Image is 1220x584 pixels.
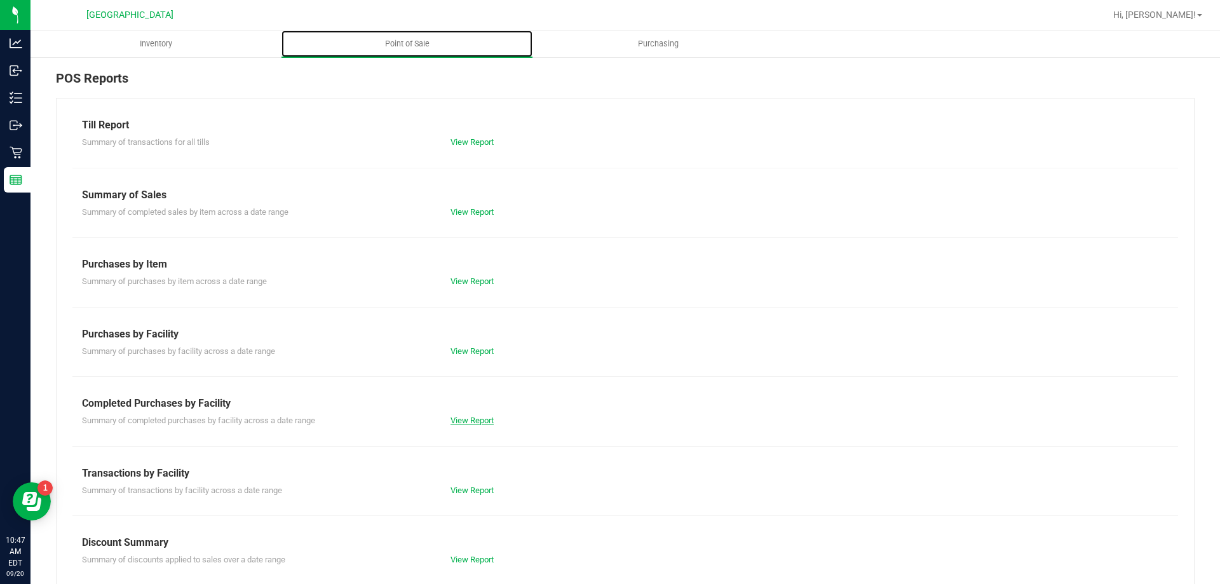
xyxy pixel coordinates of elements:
div: Purchases by Item [82,257,1169,272]
iframe: Resource center [13,482,51,520]
span: Hi, [PERSON_NAME]! [1113,10,1196,20]
div: Transactions by Facility [82,466,1169,481]
a: View Report [451,137,494,147]
inline-svg: Retail [10,146,22,159]
span: Summary of discounts applied to sales over a date range [82,555,285,564]
inline-svg: Analytics [10,37,22,50]
div: Summary of Sales [82,187,1169,203]
span: [GEOGRAPHIC_DATA] [86,10,173,20]
span: Inventory [123,38,189,50]
div: Purchases by Facility [82,327,1169,342]
a: Point of Sale [281,31,532,57]
p: 10:47 AM EDT [6,534,25,569]
span: Summary of completed purchases by facility across a date range [82,416,315,425]
a: View Report [451,555,494,564]
a: View Report [451,346,494,356]
div: Completed Purchases by Facility [82,396,1169,411]
span: Summary of transactions for all tills [82,137,210,147]
inline-svg: Reports [10,173,22,186]
span: Summary of completed sales by item across a date range [82,207,288,217]
div: Discount Summary [82,535,1169,550]
inline-svg: Inventory [10,92,22,104]
iframe: Resource center unread badge [37,480,53,496]
a: View Report [451,276,494,286]
a: Purchasing [532,31,783,57]
a: View Report [451,486,494,495]
span: Summary of purchases by item across a date range [82,276,267,286]
div: Till Report [82,118,1169,133]
div: POS Reports [56,69,1195,98]
span: Purchasing [621,38,696,50]
span: Summary of purchases by facility across a date range [82,346,275,356]
a: View Report [451,416,494,425]
span: Summary of transactions by facility across a date range [82,486,282,495]
span: Point of Sale [368,38,447,50]
p: 09/20 [6,569,25,578]
inline-svg: Inbound [10,64,22,77]
inline-svg: Outbound [10,119,22,132]
a: View Report [451,207,494,217]
a: Inventory [30,31,281,57]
